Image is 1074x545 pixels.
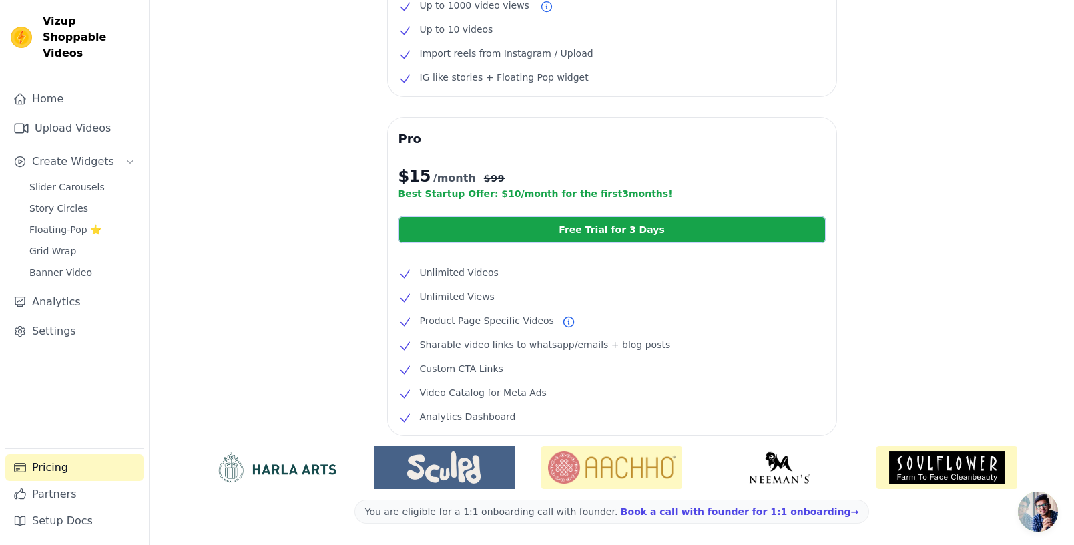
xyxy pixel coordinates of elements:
[21,199,144,218] a: Story Circles
[398,166,431,187] span: $ 15
[21,242,144,260] a: Grid Wrap
[433,170,476,186] span: /month
[29,266,92,279] span: Banner Video
[5,454,144,481] a: Pricing
[420,337,671,353] span: Sharable video links to whatsapp/emails + blog posts
[32,154,114,170] span: Create Widgets
[398,187,826,200] p: Best Startup Offer: $ 10 /month for the first 3 months!
[29,223,101,236] span: Floating-Pop ⭐
[398,361,826,377] li: Custom CTA Links
[420,21,493,37] span: Up to 10 videos
[420,264,499,281] span: Unlimited Videos
[11,27,32,48] img: Vizup
[5,115,144,142] a: Upload Videos
[1018,492,1058,532] a: Chat abierto
[29,202,88,215] span: Story Circles
[21,178,144,196] a: Slider Carousels
[398,128,826,150] h3: Pro
[5,289,144,315] a: Analytics
[21,220,144,239] a: Floating-Pop ⭐
[43,13,138,61] span: Vizup Shoppable Videos
[29,244,76,258] span: Grid Wrap
[621,506,858,517] a: Book a call with founder for 1:1 onboarding
[206,451,347,484] img: HarlaArts
[5,508,144,534] a: Setup Docs
[876,446,1017,489] img: Soulflower
[5,318,144,345] a: Settings
[398,385,826,401] li: Video Catalog for Meta Ads
[398,216,826,243] a: Free Trial for 3 Days
[541,446,682,489] img: Aachho
[29,180,105,194] span: Slider Carousels
[420,45,593,61] span: Import reels from Instagram / Upload
[709,451,850,484] img: Neeman's
[5,481,144,508] a: Partners
[374,451,515,484] img: Sculpd US
[420,69,589,85] span: IG like stories + Floating Pop widget
[420,409,516,425] span: Analytics Dashboard
[5,148,144,175] button: Create Widgets
[484,172,505,185] span: $ 99
[5,85,144,112] a: Home
[21,263,144,282] a: Banner Video
[420,313,554,329] span: Product Page Specific Videos
[420,289,495,305] span: Unlimited Views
